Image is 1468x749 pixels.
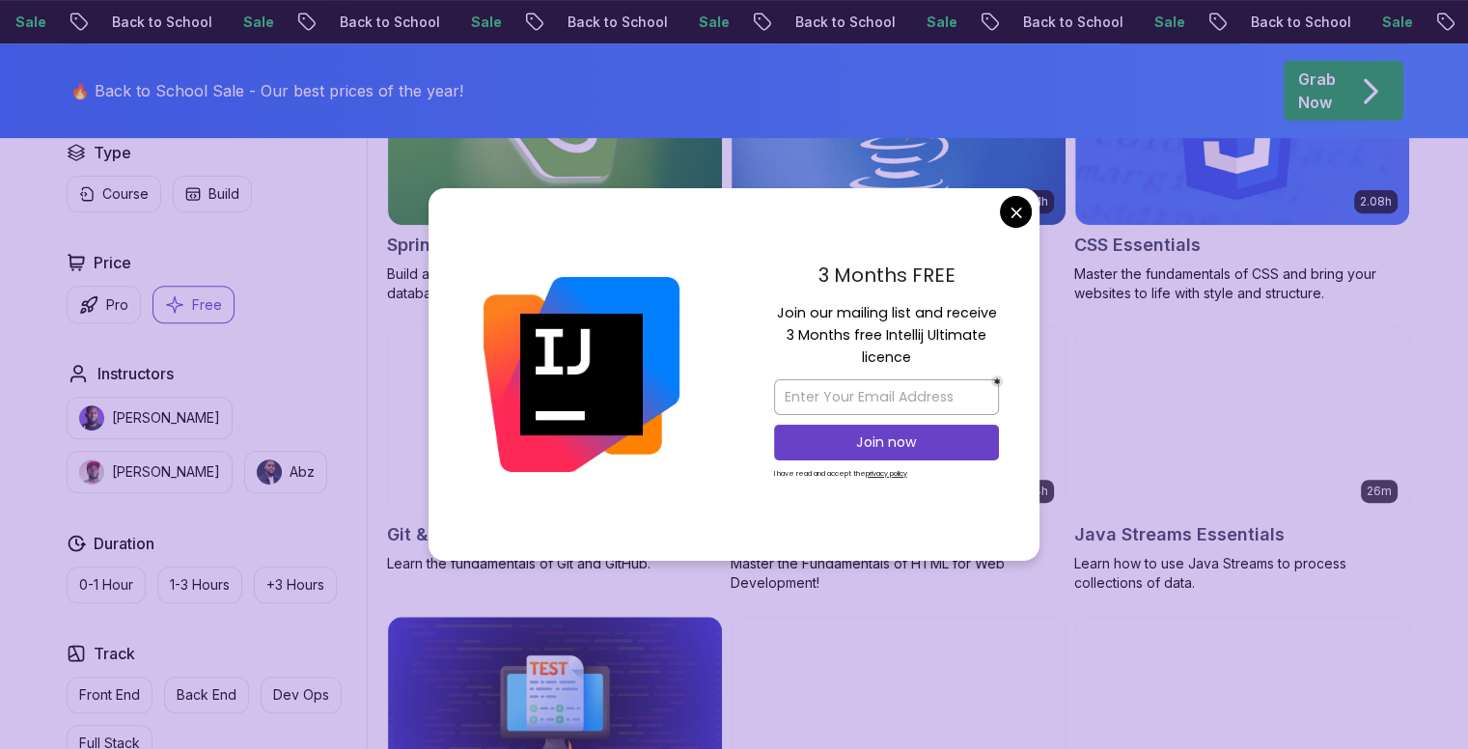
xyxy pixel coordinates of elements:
h2: Git & GitHub Fundamentals [387,521,616,548]
p: Master the fundamentals of CSS and bring your websites to life with style and structure. [1074,264,1410,303]
p: Free [192,295,222,315]
p: Back to School [1007,13,1138,32]
a: Spring Boot for Beginners card1.67hNEWSpring Boot for BeginnersBuild a CRUD API with Spring Boot ... [387,37,723,303]
p: Grab Now [1298,68,1336,114]
p: Front End [79,685,140,705]
p: Back to School [323,13,455,32]
p: Back to School [96,13,227,32]
img: Git & GitHub Fundamentals card [388,327,722,514]
button: +3 Hours [254,567,337,603]
h2: CSS Essentials [1074,232,1201,259]
p: [PERSON_NAME] [112,462,220,482]
button: instructor img[PERSON_NAME] [67,451,233,493]
p: 2.08h [1360,194,1392,209]
p: Back to School [779,13,910,32]
a: Git & GitHub Fundamentals cardGit & GitHub FundamentalsLearn the fundamentals of Git and GitHub. [387,326,723,573]
p: Sale [1366,13,1427,32]
button: Dev Ops [261,677,342,713]
button: Front End [67,677,152,713]
p: 26m [1367,484,1392,499]
p: Sale [455,13,516,32]
p: Sale [910,13,972,32]
p: Back End [177,685,236,705]
img: instructor img [257,459,282,485]
p: Sale [1138,13,1200,32]
p: Abz [290,462,315,482]
button: Free [152,286,235,323]
button: Build [173,176,252,212]
h2: Duration [94,532,154,555]
img: instructor img [79,459,104,485]
button: Pro [67,286,141,323]
h2: Price [94,251,131,274]
img: Java Streams Essentials card [1075,327,1409,514]
p: Pro [106,295,128,315]
p: Master the Fundamentals of HTML for Web Development! [731,554,1066,593]
p: 1-3 Hours [170,575,230,595]
h2: Spring Boot for Beginners [387,232,608,259]
button: 0-1 Hour [67,567,146,603]
a: CSS Essentials card2.08hCSS EssentialsMaster the fundamentals of CSS and bring your websites to l... [1074,37,1410,303]
h2: Type [94,141,131,164]
h2: Track [94,642,135,665]
button: Back End [164,677,249,713]
p: +3 Hours [266,575,324,595]
h2: Java Streams Essentials [1074,521,1285,548]
p: Course [102,184,149,204]
p: [PERSON_NAME] [112,408,220,428]
a: Java for Beginners card2.41hJava for BeginnersBeginner-friendly Java course for essential program... [731,37,1066,303]
button: Course [67,176,161,212]
p: Learn how to use Java Streams to process collections of data. [1074,554,1410,593]
p: Build [208,184,239,204]
p: 🔥 Back to School Sale - Our best prices of the year! [70,79,463,102]
p: Back to School [1234,13,1366,32]
p: 0-1 Hour [79,575,133,595]
p: Back to School [551,13,682,32]
button: instructor imgAbz [244,451,327,493]
button: instructor img[PERSON_NAME] [67,397,233,439]
p: Sale [682,13,744,32]
p: Learn the fundamentals of Git and GitHub. [387,554,723,573]
a: Java Streams Essentials card26mJava Streams EssentialsLearn how to use Java Streams to process co... [1074,326,1410,593]
button: 1-3 Hours [157,567,242,603]
p: Build a CRUD API with Spring Boot and PostgreSQL database using Spring Data JPA and Spring AI [387,264,723,303]
p: Dev Ops [273,685,329,705]
img: instructor img [79,405,104,430]
h2: Instructors [97,362,174,385]
p: Sale [227,13,289,32]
